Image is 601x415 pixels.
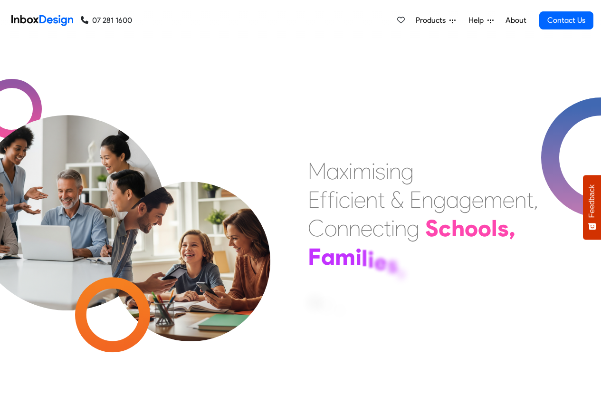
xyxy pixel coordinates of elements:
div: e [472,185,484,214]
span: Help [468,15,487,26]
div: n [321,290,333,318]
div: l [491,214,497,242]
div: e [361,214,372,242]
div: e [374,248,387,276]
a: Help [465,11,497,30]
div: n [349,214,361,242]
div: F [308,242,321,271]
div: n [421,185,433,214]
div: o [324,214,337,242]
div: f [327,185,335,214]
span: Feedback [588,184,596,218]
div: , [398,253,405,282]
div: t [378,185,385,214]
div: d [333,295,345,324]
div: o [478,214,491,242]
div: g [407,214,420,242]
div: s [375,157,385,185]
div: x [339,157,349,185]
div: c [439,214,451,242]
div: g [459,185,472,214]
div: i [350,185,354,214]
div: E [410,185,421,214]
div: n [337,214,349,242]
div: , [534,185,538,214]
div: o [465,214,478,242]
div: m [353,157,372,185]
div: c [372,214,384,242]
div: i [368,245,374,274]
div: g [433,185,446,214]
div: i [391,214,395,242]
span: Products [416,15,449,26]
button: Feedback - Show survey [583,175,601,240]
div: i [335,185,339,214]
div: i [349,157,353,185]
a: 07 281 1600 [81,15,132,26]
div: e [503,185,515,214]
div: l [362,244,368,272]
div: C [308,214,324,242]
div: e [354,185,366,214]
div: a [446,185,459,214]
div: t [384,214,391,242]
div: a [326,157,339,185]
div: m [335,242,355,271]
img: parents_with_child.png [91,142,290,341]
div: S [425,214,439,242]
a: About [503,11,529,30]
div: E [308,185,320,214]
div: c [339,185,350,214]
div: i [372,157,375,185]
a: Contact Us [539,11,593,29]
div: h [451,214,465,242]
div: f [320,185,327,214]
div: n [395,214,407,242]
div: n [389,157,401,185]
div: m [484,185,503,214]
div: M [308,157,326,185]
div: n [366,185,378,214]
div: s [497,214,509,242]
div: s [387,250,398,279]
div: a [321,242,335,271]
div: Maximising Efficient & Engagement, Connecting Schools, Families, and Students. [308,157,538,299]
div: , [509,214,515,242]
div: i [385,157,389,185]
div: g [401,157,414,185]
a: Products [412,11,459,30]
div: n [515,185,526,214]
div: t [526,185,534,214]
div: a [308,286,321,314]
div: & [391,185,404,214]
div: i [355,243,362,271]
